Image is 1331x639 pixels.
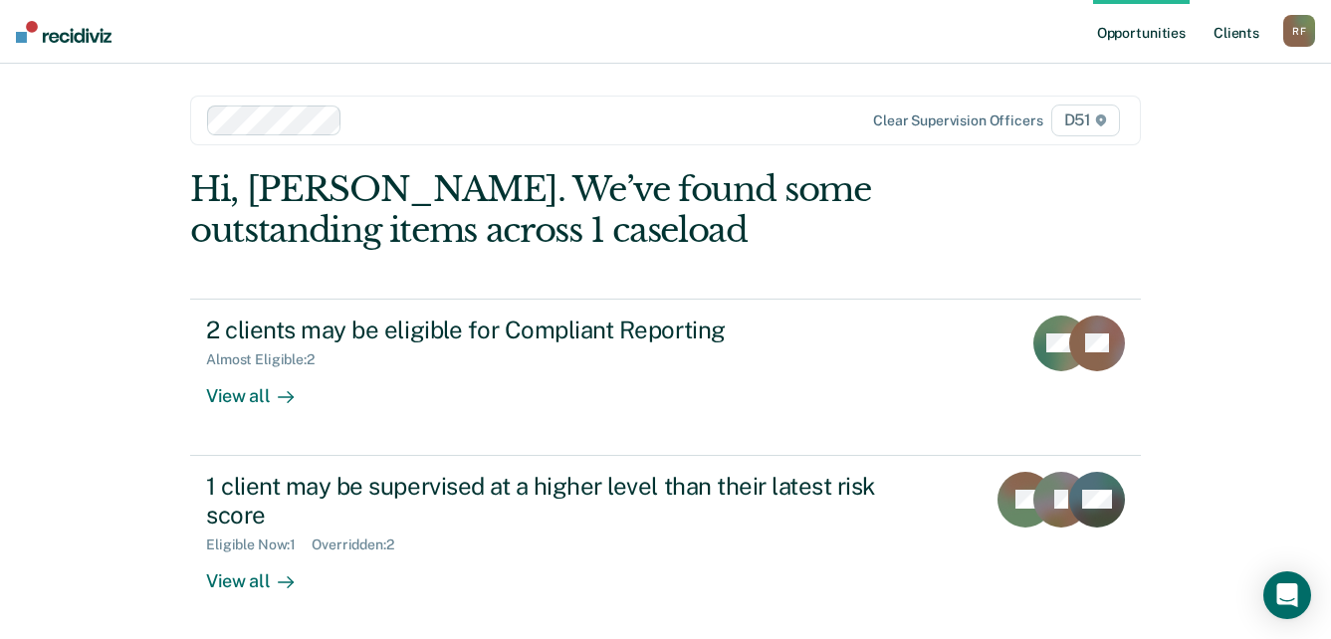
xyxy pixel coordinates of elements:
div: Almost Eligible : 2 [206,351,331,368]
div: 1 client may be supervised at a higher level than their latest risk score [206,472,905,530]
button: RF [1283,15,1315,47]
div: Clear supervision officers [873,112,1042,129]
img: Recidiviz [16,21,111,43]
div: Eligible Now : 1 [206,536,312,553]
a: 2 clients may be eligible for Compliant ReportingAlmost Eligible:2View all [190,299,1141,456]
div: View all [206,368,318,407]
div: Open Intercom Messenger [1263,571,1311,619]
div: R F [1283,15,1315,47]
div: Overridden : 2 [312,536,409,553]
div: Hi, [PERSON_NAME]. We’ve found some outstanding items across 1 caseload [190,169,951,251]
div: View all [206,553,318,592]
span: D51 [1051,105,1120,136]
div: 2 clients may be eligible for Compliant Reporting [206,316,905,344]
